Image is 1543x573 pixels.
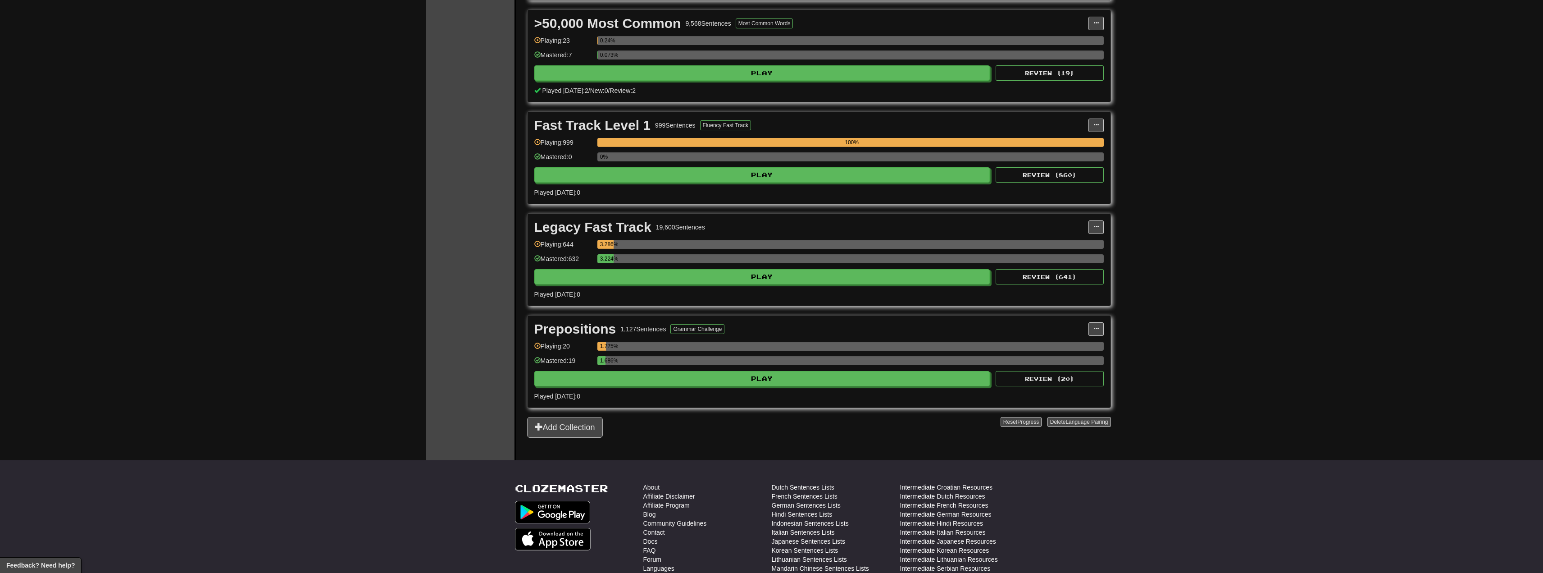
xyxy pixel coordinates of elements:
[534,393,580,400] span: Played [DATE]: 0
[534,291,580,298] span: Played [DATE]: 0
[643,564,674,573] a: Languages
[515,501,591,523] img: Get it on Google Play
[996,65,1104,81] button: Review (19)
[996,371,1104,386] button: Review (20)
[900,555,998,564] a: Intermediate Lithuanian Resources
[608,87,610,94] span: /
[700,120,751,130] button: Fluency Fast Track
[685,19,731,28] div: 9,568 Sentences
[643,546,656,555] a: FAQ
[900,519,983,528] a: Intermediate Hindi Resources
[534,371,990,386] button: Play
[600,240,614,249] div: 3.286%
[534,342,593,357] div: Playing: 20
[736,18,793,28] button: Most Common Words
[534,240,593,255] div: Playing: 644
[643,537,658,546] a: Docs
[643,519,707,528] a: Community Guidelines
[534,322,616,336] div: Prepositions
[655,121,696,130] div: 999 Sentences
[1017,419,1039,425] span: Progress
[772,483,834,492] a: Dutch Sentences Lists
[772,510,833,519] a: Hindi Sentences Lists
[6,561,75,570] span: Open feedback widget
[900,564,991,573] a: Intermediate Serbian Resources
[515,528,591,550] img: Get it on App Store
[772,564,869,573] a: Mandarin Chinese Sentences Lists
[542,87,588,94] span: Played [DATE]: 2
[900,528,986,537] a: Intermediate Italian Resources
[900,501,988,510] a: Intermediate French Resources
[772,555,847,564] a: Lithuanian Sentences Lists
[534,356,593,371] div: Mastered: 19
[534,65,990,81] button: Play
[772,501,841,510] a: German Sentences Lists
[643,528,665,537] a: Contact
[588,87,590,94] span: /
[900,537,996,546] a: Intermediate Japanese Resources
[534,254,593,269] div: Mastered: 632
[643,555,661,564] a: Forum
[527,417,603,438] button: Add Collection
[900,492,985,501] a: Intermediate Dutch Resources
[772,492,837,501] a: French Sentences Lists
[643,501,690,510] a: Affiliate Program
[1001,417,1042,427] button: ResetProgress
[900,483,992,492] a: Intermediate Croatian Resources
[534,138,593,153] div: Playing: 999
[534,36,593,51] div: Playing: 23
[643,492,695,501] a: Affiliate Disclaimer
[1065,419,1108,425] span: Language Pairing
[900,510,992,519] a: Intermediate German Resources
[515,483,608,494] a: Clozemaster
[534,189,580,196] span: Played [DATE]: 0
[643,510,656,519] a: Blog
[600,356,606,365] div: 1.686%
[772,546,838,555] a: Korean Sentences Lists
[534,269,990,284] button: Play
[600,138,1104,147] div: 100%
[590,87,608,94] span: New: 0
[610,87,636,94] span: Review: 2
[1047,417,1111,427] button: DeleteLanguage Pairing
[534,152,593,167] div: Mastered: 0
[534,17,681,30] div: >50,000 Most Common
[534,50,593,65] div: Mastered: 7
[772,528,835,537] a: Italian Sentences Lists
[534,220,651,234] div: Legacy Fast Track
[772,537,845,546] a: Japanese Sentences Lists
[996,167,1104,183] button: Review (860)
[656,223,705,232] div: 19,600 Sentences
[600,342,606,351] div: 1.775%
[534,119,651,132] div: Fast Track Level 1
[643,483,660,492] a: About
[670,324,724,334] button: Grammar Challenge
[534,167,990,183] button: Play
[620,325,666,334] div: 1,127 Sentences
[600,254,614,263] div: 3.224%
[772,519,849,528] a: Indonesian Sentences Lists
[900,546,989,555] a: Intermediate Korean Resources
[996,269,1104,284] button: Review (641)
